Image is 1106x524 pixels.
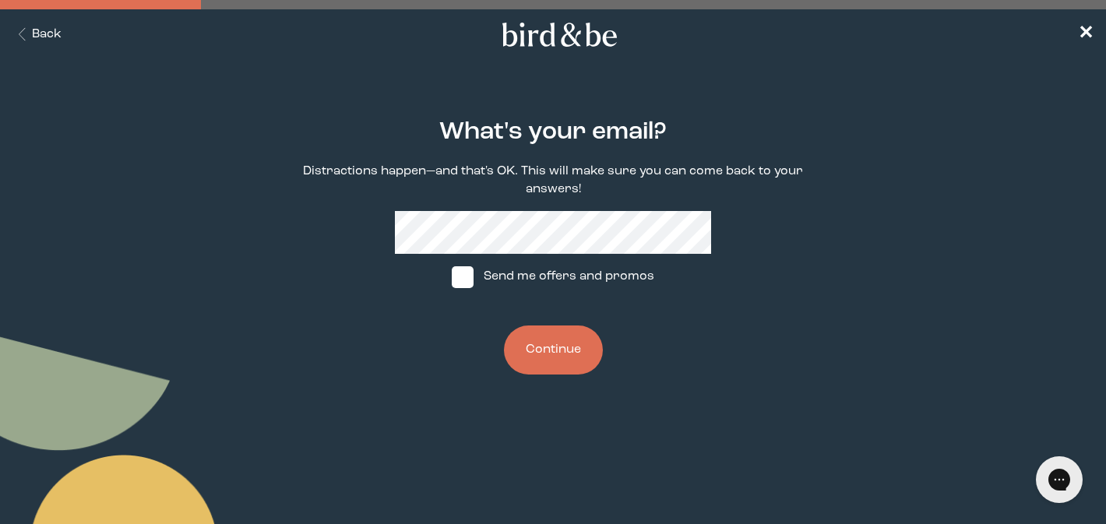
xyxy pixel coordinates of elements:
[289,163,817,199] p: Distractions happen—and that's OK. This will make sure you can come back to your answers!
[1078,21,1094,48] a: ✕
[437,254,669,301] label: Send me offers and promos
[439,114,667,150] h2: What's your email?
[504,325,603,375] button: Continue
[12,26,62,44] button: Back Button
[1078,25,1094,44] span: ✕
[1028,451,1090,508] iframe: Gorgias live chat messenger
